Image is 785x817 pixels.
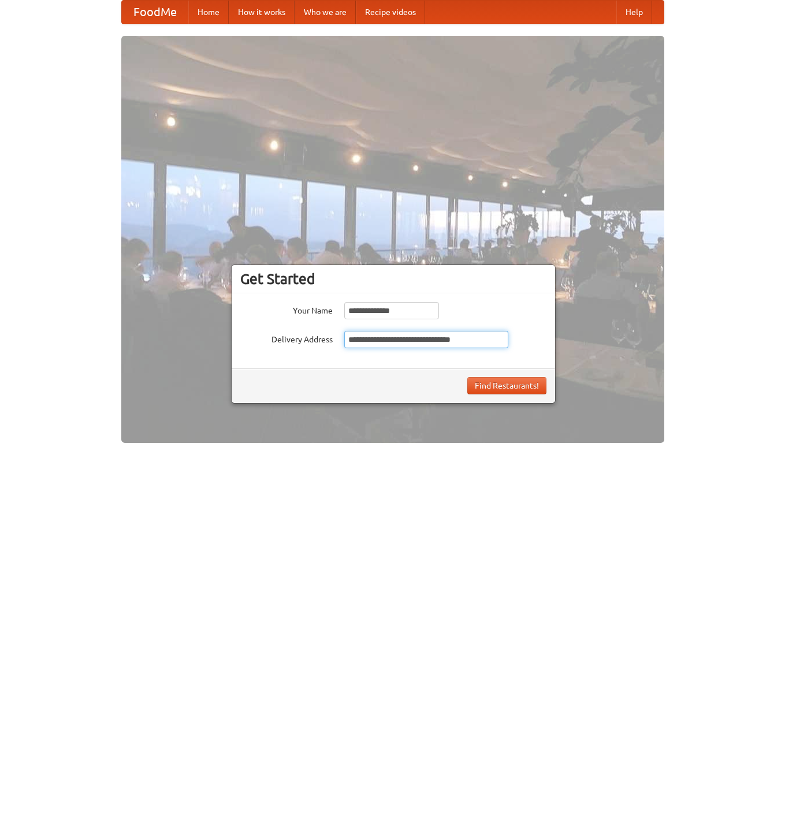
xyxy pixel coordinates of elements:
a: Who we are [295,1,356,24]
a: Home [188,1,229,24]
button: Find Restaurants! [467,377,546,394]
label: Delivery Address [240,331,333,345]
label: Your Name [240,302,333,316]
a: FoodMe [122,1,188,24]
h3: Get Started [240,270,546,288]
a: Help [616,1,652,24]
a: Recipe videos [356,1,425,24]
a: How it works [229,1,295,24]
